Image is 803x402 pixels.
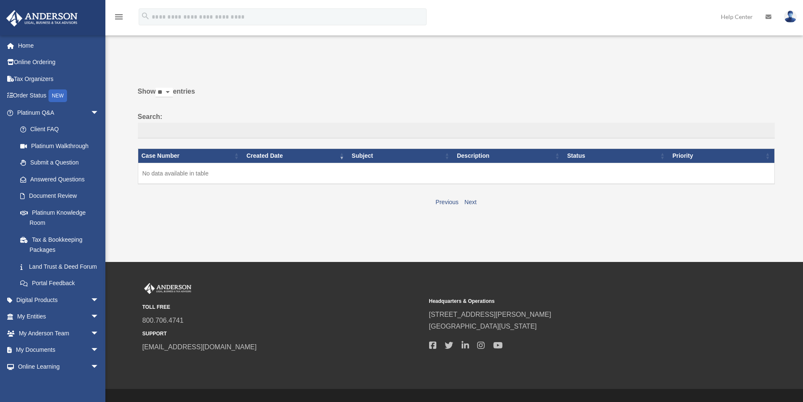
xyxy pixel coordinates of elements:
img: Anderson Advisors Platinum Portal [142,283,193,294]
a: [STREET_ADDRESS][PERSON_NAME] [429,311,551,318]
span: arrow_drop_down [91,342,107,359]
div: NEW [48,89,67,102]
a: Tax & Bookkeeping Packages [12,231,107,258]
a: menu [114,15,124,22]
small: TOLL FREE [142,303,423,312]
span: arrow_drop_down [91,104,107,121]
a: My Entitiesarrow_drop_down [6,308,112,325]
a: Online Learningarrow_drop_down [6,358,112,375]
a: Portal Feedback [12,275,107,292]
a: Document Review [12,188,107,205]
th: Description: activate to sort column ascending [454,149,564,163]
a: Platinum Walkthrough [12,138,107,154]
a: Home [6,37,112,54]
th: Subject: activate to sort column ascending [348,149,454,163]
th: Created Date: activate to sort column ascending [243,149,349,163]
th: Status: activate to sort column ascending [564,149,669,163]
a: Next [465,199,477,205]
label: Search: [138,111,775,139]
small: Headquarters & Operations [429,297,710,306]
a: Online Ordering [6,54,112,71]
a: My Anderson Teamarrow_drop_down [6,325,112,342]
a: Land Trust & Deed Forum [12,258,107,275]
i: search [141,11,150,21]
span: arrow_drop_down [91,325,107,342]
a: Previous [435,199,458,205]
img: Anderson Advisors Platinum Portal [4,10,80,27]
i: menu [114,12,124,22]
th: Priority: activate to sort column ascending [669,149,774,163]
small: SUPPORT [142,329,423,338]
span: arrow_drop_down [91,291,107,309]
a: Digital Productsarrow_drop_down [6,291,112,308]
td: No data available in table [138,163,774,184]
span: arrow_drop_down [91,308,107,326]
select: Showentries [156,88,173,97]
a: [GEOGRAPHIC_DATA][US_STATE] [429,323,537,330]
a: Platinum Q&Aarrow_drop_down [6,104,107,121]
a: Tax Organizers [6,70,112,87]
span: arrow_drop_down [91,358,107,375]
a: Order StatusNEW [6,87,112,105]
img: User Pic [784,11,797,23]
label: Show entries [138,86,775,106]
a: Platinum Knowledge Room [12,204,107,231]
input: Search: [138,123,775,139]
a: Client FAQ [12,121,107,138]
th: Case Number: activate to sort column ascending [138,149,243,163]
a: 800.706.4741 [142,317,184,324]
a: Submit a Question [12,154,107,171]
a: Answered Questions [12,171,103,188]
a: [EMAIL_ADDRESS][DOMAIN_NAME] [142,343,257,351]
a: My Documentsarrow_drop_down [6,342,112,359]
